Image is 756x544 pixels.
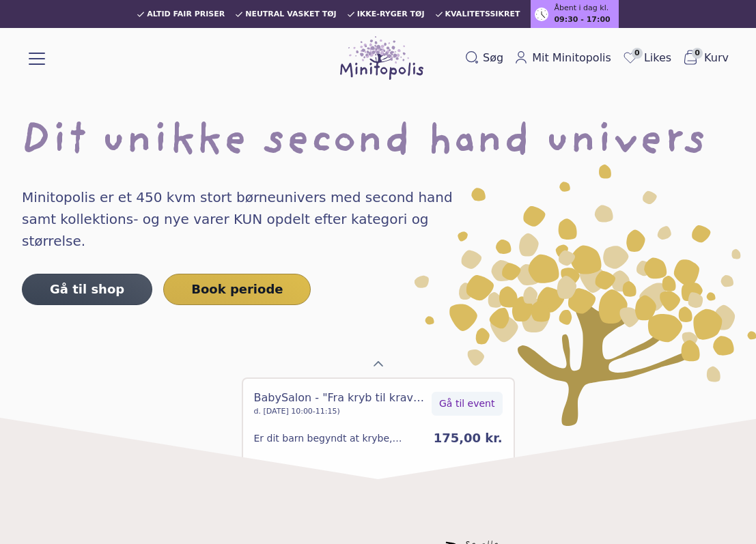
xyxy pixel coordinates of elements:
span: Gå til event [439,397,494,411]
span: Ikke-ryger tøj [357,10,425,18]
span: 09:30 - 17:00 [554,14,610,26]
h1: Dit unikke second hand univers [22,121,734,164]
span: 0 [632,48,643,59]
span: Neutral vasket tøj [245,10,337,18]
div: BabySalon - "Fra kryb til kravl – giv dit barn et stærkt fundament" v. [PERSON_NAME] fra Små Skridt. [254,390,427,406]
span: 175,00 kr. [434,431,503,445]
img: Minitopolis logo [340,36,423,80]
span: Altid fair priser [147,10,225,18]
span: 0 [692,48,703,59]
span: Kurv [704,50,729,66]
span: Likes [644,50,671,66]
a: Mit Minitopolis [509,47,617,69]
span: Kvalitetssikret [445,10,520,18]
span: Søg [483,50,503,66]
span: Åbent i dag kl. [554,3,608,14]
button: 0Kurv [677,46,734,70]
button: Gå til event [432,392,502,416]
a: 0Likes [617,46,677,70]
a: Gå til shop [22,274,152,305]
span: Mit Minitopolis [532,50,611,66]
div: Er dit barn begyndt at krybe, kravle – eller øver sig på at komme fremad? [254,431,423,445]
div: d. [DATE] 10:00-11:15) [254,406,427,418]
a: Book periode [163,274,311,305]
button: Previous Page [367,353,389,375]
button: Søg [460,47,509,69]
h4: Minitopolis er et 450 kvm stort børneunivers med second hand samt kollektions- og nye varer KUN o... [22,186,481,252]
div: 0 [242,377,515,497]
